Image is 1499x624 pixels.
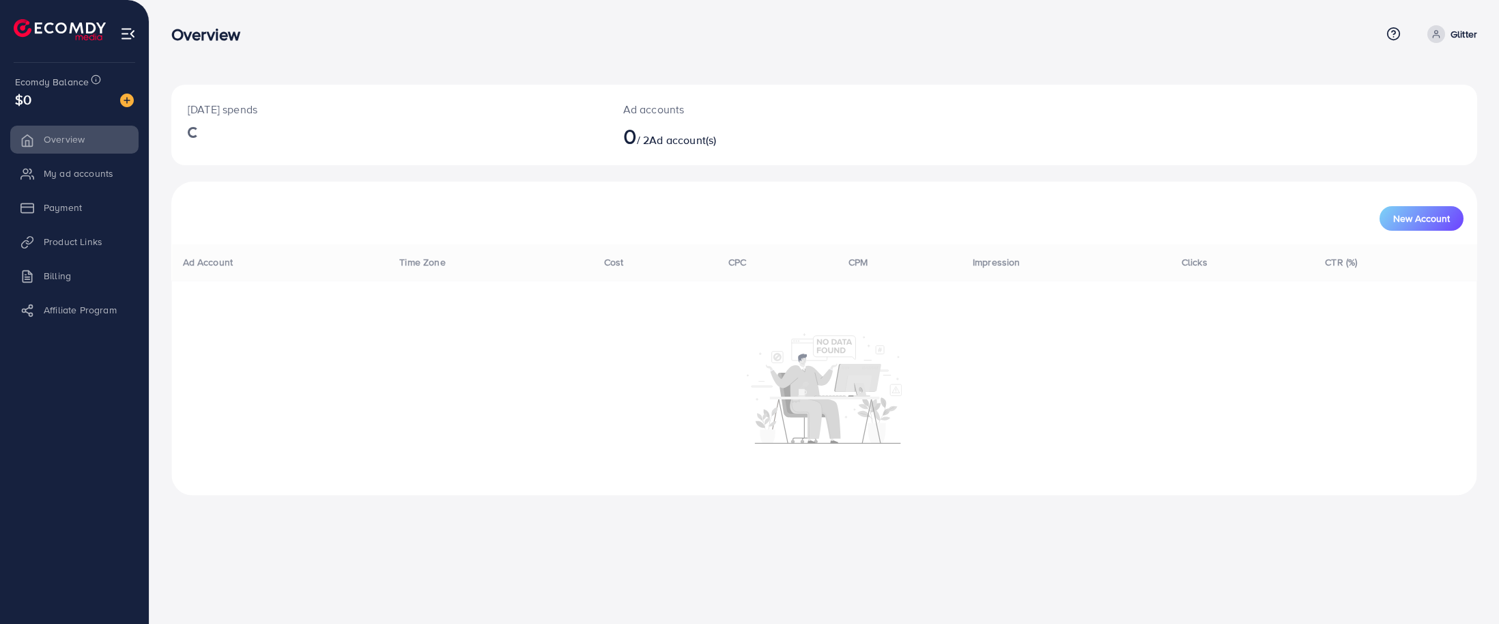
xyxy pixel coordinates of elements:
[15,75,89,89] span: Ecomdy Balance
[1451,26,1477,42] p: Glitter
[1422,25,1477,43] a: Glitter
[623,101,917,117] p: Ad accounts
[623,120,637,152] span: 0
[14,19,106,40] img: logo
[120,94,134,107] img: image
[15,89,31,109] span: $0
[1393,214,1450,223] span: New Account
[649,132,716,147] span: Ad account(s)
[188,101,590,117] p: [DATE] spends
[171,25,251,44] h3: Overview
[120,26,136,42] img: menu
[1380,206,1464,231] button: New Account
[623,123,917,149] h2: / 2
